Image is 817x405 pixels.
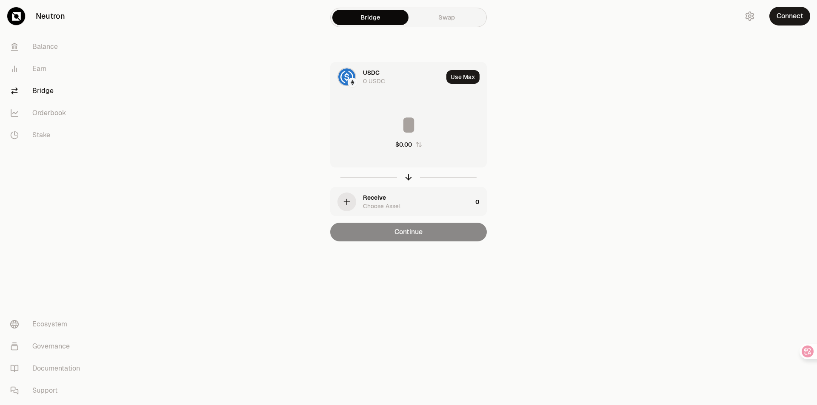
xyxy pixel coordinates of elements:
[331,187,472,216] div: ReceiveChoose Asset
[3,357,92,380] a: Documentation
[332,10,408,25] a: Bridge
[3,102,92,124] a: Orderbook
[363,193,386,202] div: Receive
[3,80,92,102] a: Bridge
[408,10,485,25] a: Swap
[349,79,356,86] img: Ethereum Logo
[3,36,92,58] a: Balance
[3,58,92,80] a: Earn
[3,335,92,357] a: Governance
[3,124,92,146] a: Stake
[338,68,355,85] img: USDC Logo
[363,202,401,210] div: Choose Asset
[446,70,480,84] button: Use Max
[363,68,380,77] div: USDC
[3,380,92,402] a: Support
[331,187,486,216] button: ReceiveChoose Asset0
[769,7,810,25] button: Connect
[363,77,385,85] div: 0 USDC
[475,187,486,216] div: 0
[3,313,92,335] a: Ecosystem
[395,140,422,149] button: $0.00
[331,62,443,91] div: USDC LogoEthereum LogoUSDC0 USDC
[395,140,412,149] div: $0.00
